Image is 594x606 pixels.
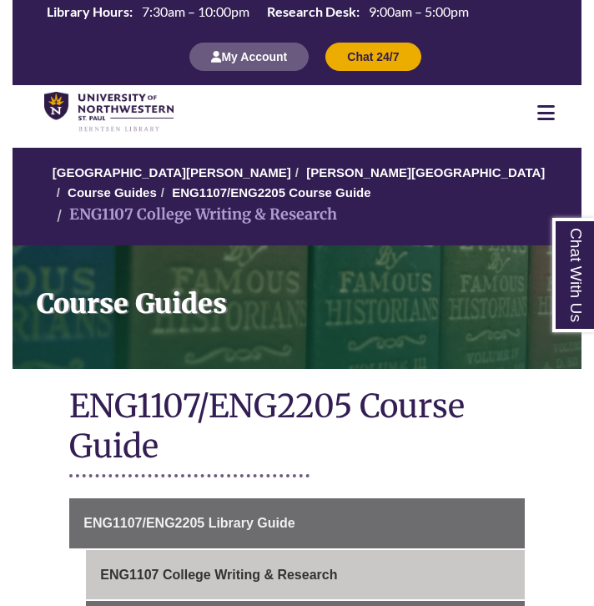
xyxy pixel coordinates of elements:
a: Course Guides [13,245,581,369]
h1: Course Guides [26,245,581,347]
a: ENG1107/ENG2205 Course Guide [172,185,370,199]
span: 7:30am – 10:00pm [142,3,249,19]
li: ENG1107 College Writing & Research [53,203,337,227]
table: Hours Today [40,3,476,23]
a: [PERSON_NAME][GEOGRAPHIC_DATA] [306,165,545,179]
a: ENG1107 College Writing & Research [86,550,525,600]
a: Hours Today [40,3,476,25]
a: Course Guides [68,185,157,199]
th: Library Hours: [40,3,135,21]
button: Chat 24/7 [325,43,420,71]
a: Chat 24/7 [325,49,420,63]
h1: ENG1107/ENG2205 Course Guide [69,386,525,470]
button: My Account [189,43,309,71]
a: [GEOGRAPHIC_DATA][PERSON_NAME] [53,165,291,179]
a: My Account [189,49,309,63]
a: ENG1107/ENG2205 Library Guide [69,498,525,548]
span: ENG1107/ENG2205 Library Guide [83,516,294,530]
img: UNWSP Library Logo [44,92,174,133]
th: Research Desk: [260,3,362,21]
span: 9:00am – 5:00pm [369,3,469,19]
